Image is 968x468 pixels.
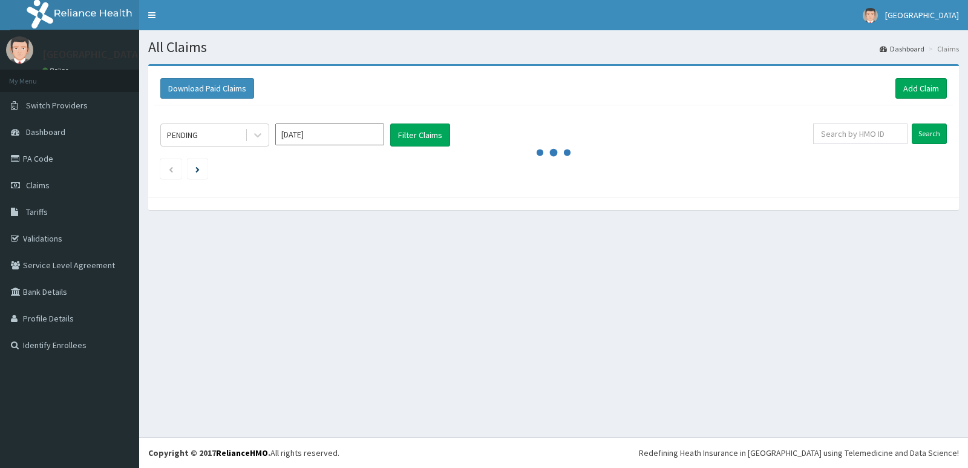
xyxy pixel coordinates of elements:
[42,66,71,74] a: Online
[148,447,270,458] strong: Copyright © 2017 .
[880,44,924,54] a: Dashboard
[926,44,959,54] li: Claims
[168,163,174,174] a: Previous page
[863,8,878,23] img: User Image
[148,39,959,55] h1: All Claims
[895,78,947,99] a: Add Claim
[26,180,50,191] span: Claims
[26,100,88,111] span: Switch Providers
[390,124,450,147] button: Filter Claims
[42,49,142,60] p: [GEOGRAPHIC_DATA]
[139,437,968,468] footer: All rights reserved.
[6,36,33,64] img: User Image
[912,124,947,144] input: Search
[160,78,254,99] button: Download Paid Claims
[639,447,959,459] div: Redefining Heath Insurance in [GEOGRAPHIC_DATA] using Telemedicine and Data Science!
[195,163,200,174] a: Next page
[216,447,268,458] a: RelianceHMO
[26,127,65,137] span: Dashboard
[275,124,384,145] input: Select Month and Year
[885,10,959,21] span: [GEOGRAPHIC_DATA]
[26,206,48,217] span: Tariffs
[535,134,572,171] svg: audio-loading
[813,124,908,144] input: Search by HMO ID
[167,129,198,141] div: PENDING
